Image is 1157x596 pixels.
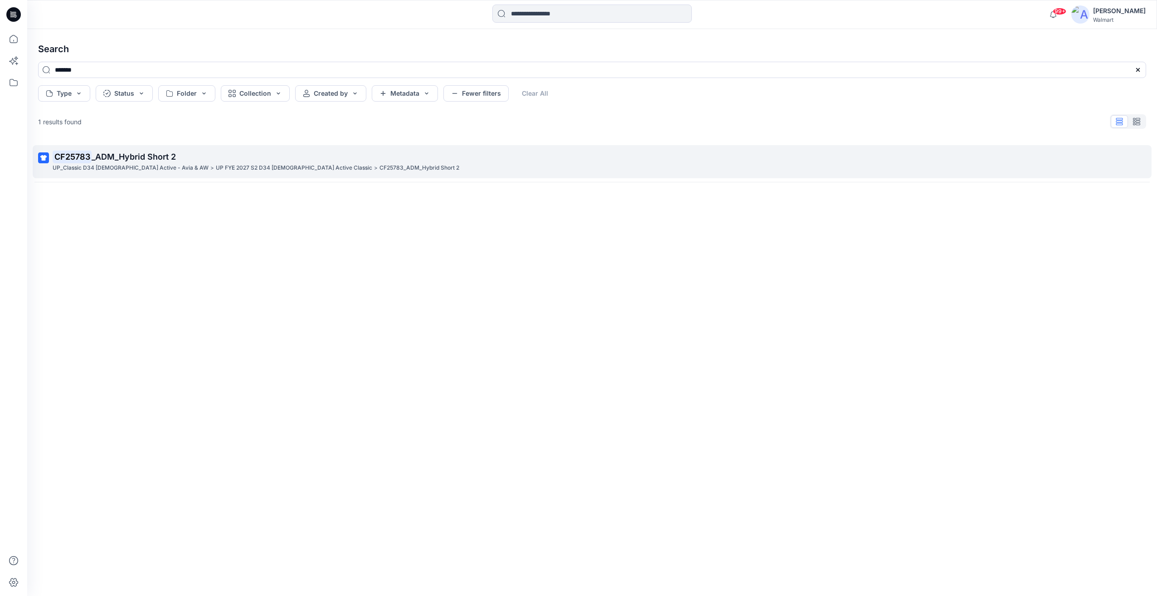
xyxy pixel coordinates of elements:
[92,152,176,161] span: _ADM_Hybrid Short 2
[96,85,153,102] button: Status
[443,85,509,102] button: Fewer filters
[1093,5,1146,16] div: [PERSON_NAME]
[210,163,214,173] p: >
[31,36,1153,62] h4: Search
[53,163,209,173] p: UP_Classic D34 Ladies Active - Avia & AW
[1071,5,1089,24] img: avatar
[374,163,378,173] p: >
[158,85,215,102] button: Folder
[1093,16,1146,23] div: Walmart
[221,85,290,102] button: Collection
[1053,8,1066,15] span: 99+
[379,163,459,173] p: CF25783_ADM_Hybrid Short 2
[38,117,82,127] p: 1 results found
[216,163,372,173] p: UP FYE 2027 S2 D34 Ladies Active Classic
[53,150,92,163] mark: CF25783
[295,85,366,102] button: Created by
[33,145,1152,178] a: CF25783_ADM_Hybrid Short 2UP_Classic D34 [DEMOGRAPHIC_DATA] Active - Avia & AW>UP FYE 2027 S2 D34...
[372,85,438,102] button: Metadata
[38,85,90,102] button: Type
